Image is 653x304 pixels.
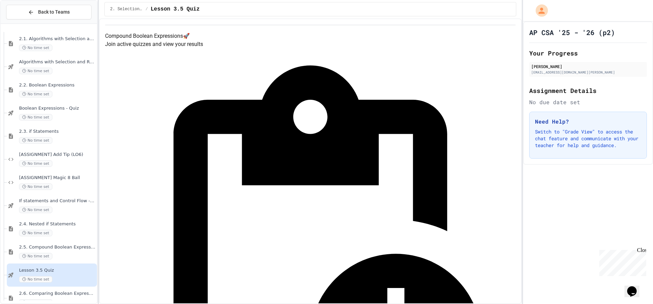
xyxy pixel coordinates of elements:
span: No time set [19,137,52,144]
button: Back to Teams [6,5,91,19]
h2: Assignment Details [529,86,647,95]
span: No time set [19,207,52,213]
iframe: chat widget [597,247,646,276]
p: Switch to "Grade View" to access the chat feature and communicate with your teacher for help and ... [535,128,641,149]
span: [ASSIGNMENT] Add Tip (LO6) [19,152,96,158]
span: No time set [19,276,52,283]
span: Lesson 3.5 Quiz [151,5,200,13]
span: No time set [19,160,52,167]
h2: Your Progress [529,48,647,58]
span: / [146,6,148,12]
h1: AP CSA '25 - '26 (p2) [529,28,615,37]
span: No time set [19,253,52,259]
span: Lesson 3.5 Quiz [19,268,96,273]
span: No time set [19,91,52,97]
span: 2.1. Algorithms with Selection and Repetition [19,36,96,42]
div: Chat with us now!Close [3,3,47,43]
span: If statements and Control Flow - Quiz [19,198,96,204]
span: 2.6. Comparing Boolean Expressions ([PERSON_NAME] Laws) [19,291,96,297]
div: My Account [529,3,550,18]
div: No due date set [529,98,647,106]
span: [ASSIGNMENT] Magic 8 Ball [19,175,96,181]
span: Back to Teams [38,9,70,16]
span: 2. Selection and Iteration [110,6,143,12]
span: No time set [19,68,52,74]
span: 2.4. Nested if Statements [19,221,96,227]
h4: Compound Boolean Expressions 🚀 [105,32,516,40]
span: No time set [19,45,52,51]
span: Boolean Expressions - Quiz [19,106,96,111]
div: [EMAIL_ADDRESS][DOMAIN_NAME][PERSON_NAME] [531,70,645,75]
h3: Need Help? [535,117,641,126]
div: [PERSON_NAME] [531,63,645,69]
iframe: chat widget [624,277,646,297]
p: Join active quizzes and view your results [105,40,516,48]
span: 2.2. Boolean Expressions [19,82,96,88]
span: Algorithms with Selection and Repetition - Topic 2.1 [19,59,96,65]
span: No time set [19,183,52,190]
span: 2.5. Compound Boolean Expressions [19,244,96,250]
span: No time set [19,230,52,236]
span: No time set [19,114,52,121]
span: 2.3. if Statements [19,129,96,134]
